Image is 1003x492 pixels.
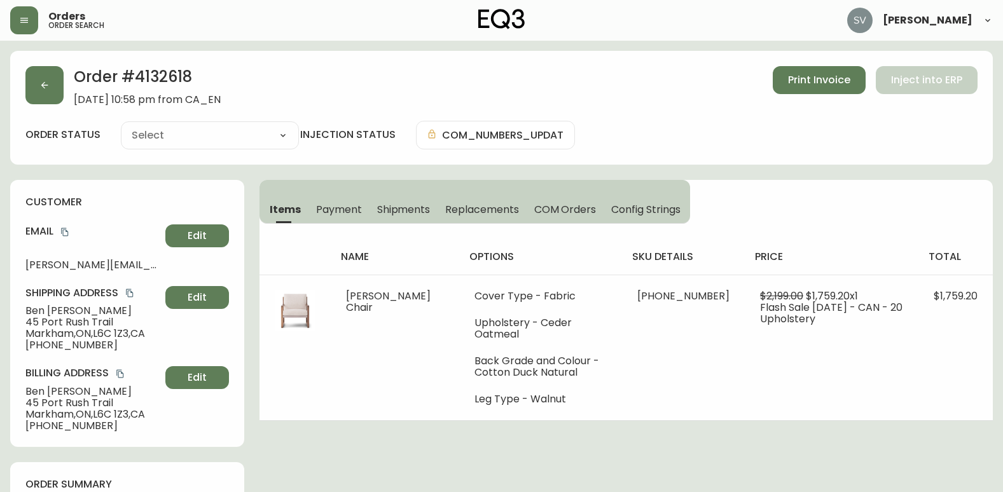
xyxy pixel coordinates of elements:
[474,393,607,405] li: Leg Type - Walnut
[300,128,396,142] h4: injection status
[123,287,136,299] button: copy
[25,128,100,142] label: order status
[316,203,362,216] span: Payment
[445,203,518,216] span: Replacements
[847,8,873,33] img: 0ef69294c49e88f033bcbeb13310b844
[25,339,160,351] span: [PHONE_NUMBER]
[25,259,160,271] span: [PERSON_NAME][EMAIL_ADDRESS][PERSON_NAME][DOMAIN_NAME]
[632,250,735,264] h4: sku details
[25,224,160,238] h4: Email
[25,397,160,409] span: 45 Port Rush Trail
[59,226,71,238] button: copy
[773,66,866,94] button: Print Invoice
[188,371,207,385] span: Edit
[788,73,850,87] span: Print Invoice
[929,250,983,264] h4: total
[474,290,607,302] li: Cover Type - Fabric
[760,289,803,303] span: $2,199.00
[25,317,160,328] span: 45 Port Rush Trail
[341,250,448,264] h4: name
[114,367,127,380] button: copy
[165,286,229,309] button: Edit
[478,9,525,29] img: logo
[474,317,607,340] li: Upholstery - Ceder Oatmeal
[25,409,160,420] span: Markham , ON , L6C 1Z3 , CA
[760,300,903,326] span: Flash Sale [DATE] - CAN - 20 Upholstery
[469,250,612,264] h4: options
[74,94,221,106] span: [DATE] 10:58 pm from CA_EN
[25,366,160,380] h4: Billing Address
[25,477,229,491] h4: order summary
[934,289,978,303] span: $1,759.20
[25,328,160,339] span: Markham , ON , L6C 1Z3 , CA
[611,203,680,216] span: Config Strings
[806,289,858,303] span: $1,759.20 x 1
[25,386,160,397] span: Ben [PERSON_NAME]
[74,66,221,94] h2: Order # 4132618
[755,250,908,264] h4: price
[165,366,229,389] button: Edit
[275,290,315,331] img: 31d6bfe3-8558-4854-8213-24f32f9dd625.jpg
[637,289,730,303] span: [PHONE_NUMBER]
[534,203,597,216] span: COM Orders
[346,289,431,315] span: [PERSON_NAME] Chair
[883,15,972,25] span: [PERSON_NAME]
[474,355,607,378] li: Back Grade and Colour - Cotton Duck Natural
[377,203,431,216] span: Shipments
[165,224,229,247] button: Edit
[188,229,207,243] span: Edit
[25,195,229,209] h4: customer
[25,420,160,432] span: [PHONE_NUMBER]
[188,290,207,304] span: Edit
[48,22,104,29] h5: order search
[48,11,85,22] span: Orders
[270,203,301,216] span: Items
[25,305,160,317] span: Ben [PERSON_NAME]
[25,286,160,300] h4: Shipping Address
